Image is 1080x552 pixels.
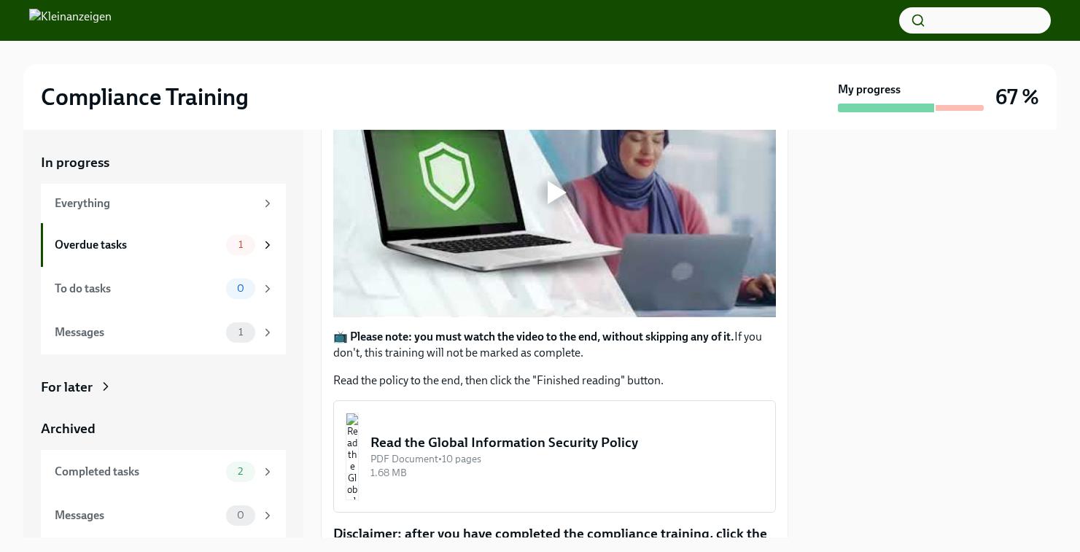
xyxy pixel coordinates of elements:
div: For later [41,378,93,397]
div: Messages [55,508,220,524]
p: If you don't, this training will not be marked as complete. [333,329,776,361]
span: 0 [228,283,253,294]
div: Messages [55,324,220,341]
h2: Compliance Training [41,82,249,112]
a: In progress [41,153,286,172]
img: Read the Global Information Security Policy [346,413,359,500]
img: Kleinanzeigen [29,9,112,32]
div: Everything [55,195,255,211]
div: To do tasks [55,281,220,297]
p: Read the policy to the end, then click the "Finished reading" button. [333,373,776,389]
div: Read the Global Information Security Policy [370,433,764,452]
a: To do tasks0 [41,267,286,311]
a: Everything [41,184,286,223]
div: PDF Document • 10 pages [370,452,764,466]
h3: 67 % [995,84,1039,110]
a: Overdue tasks1 [41,223,286,267]
span: 0 [228,510,253,521]
a: Archived [41,419,286,438]
a: Messages0 [41,494,286,537]
strong: My progress [838,82,901,98]
div: Completed tasks [55,464,220,480]
button: Read the Global Information Security PolicyPDF Document•10 pages1.68 MB [333,400,776,513]
strong: 📺 Please note: you must watch the video to the end, without skipping any of it. [333,330,734,343]
span: 1 [230,239,252,250]
a: For later [41,378,286,397]
span: 1 [230,327,252,338]
div: 1.68 MB [370,466,764,480]
div: Overdue tasks [55,237,220,253]
a: Completed tasks2 [41,450,286,494]
a: Messages1 [41,311,286,354]
span: 2 [229,466,252,477]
